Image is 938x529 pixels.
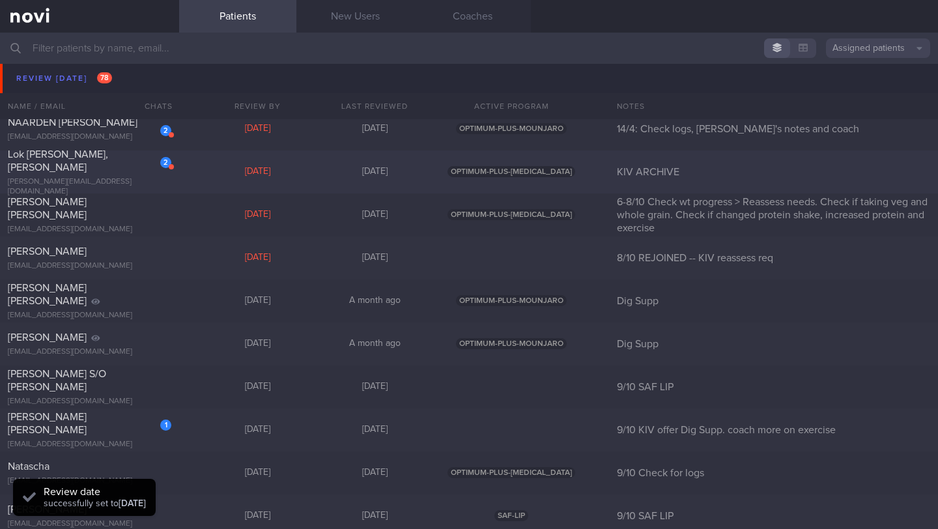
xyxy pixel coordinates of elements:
div: [EMAIL_ADDRESS][DOMAIN_NAME] [8,476,171,486]
span: [PERSON_NAME] S/O [PERSON_NAME] [8,369,106,392]
span: [PERSON_NAME] [8,74,87,85]
div: [DATE] [199,381,316,393]
div: 9/10 SAF LIP [609,509,938,522]
div: A month ago [316,295,433,307]
span: [PERSON_NAME] [PERSON_NAME] [8,283,87,306]
div: [DATE] [199,424,316,436]
div: Dig Supp [609,337,938,350]
div: 14/4: Check logs, [PERSON_NAME]'s notes and coach [609,122,938,136]
span: successfully set to [44,499,146,508]
div: [PERSON_NAME][EMAIL_ADDRESS][DOMAIN_NAME] [8,177,171,197]
span: OPTIMUM-PLUS-[MEDICAL_DATA] [448,209,575,220]
span: SAF-LIP [494,510,528,521]
span: [PERSON_NAME] [8,332,87,343]
div: [DATE] [199,252,316,264]
div: A month ago [316,338,433,350]
div: 12/3 KIV ARCHIVE [609,79,938,93]
div: [DATE] [199,123,316,135]
div: [DATE] [316,166,433,178]
div: [DATE] [199,209,316,221]
div: 2 [160,82,171,93]
span: OPTIMUM-PLUS-[MEDICAL_DATA] [448,467,575,478]
div: [EMAIL_ADDRESS][DOMAIN_NAME] [8,89,171,99]
span: NAARDEN [PERSON_NAME] [8,117,137,128]
div: 8/10 REJOINED -- KIV reassess req [609,251,938,264]
span: OPTIMUM-PLUS-MOUNJARO [456,338,567,349]
div: [DATE] [316,123,433,135]
div: 9/10 Check for logs [609,466,938,479]
div: [EMAIL_ADDRESS][DOMAIN_NAME] [8,311,171,321]
div: 2 [160,125,171,136]
div: [EMAIL_ADDRESS][DOMAIN_NAME] [8,397,171,407]
div: Review date [44,485,146,498]
div: [DATE] [316,252,433,264]
div: KIV ARCHIVE [609,165,938,179]
span: [PERSON_NAME] [PERSON_NAME] [8,412,87,435]
span: OPTIMUM-PLUS-[MEDICAL_DATA] [448,166,575,177]
div: 9/10 SAF LIP [609,380,938,393]
div: [DATE] [316,381,433,393]
div: [EMAIL_ADDRESS][DOMAIN_NAME] [8,225,171,235]
div: [DATE] [199,467,316,479]
div: [DATE] [199,510,316,522]
div: [DATE] [199,80,316,92]
span: OPTIMUM-PLUS-MOUNJARO [456,123,567,134]
span: Natascha [8,461,50,472]
div: 9/10 KIV offer Dig Supp. coach more on exercise [609,423,938,436]
span: OPTIMUM-PLUS-MOUNJARO [456,80,567,91]
div: [DATE] [199,295,316,307]
span: OPTIMUM-PLUS-MOUNJARO [456,295,567,306]
strong: [DATE] [119,499,146,508]
div: 6-8/10 Check wt progress > Reassess needs. Check if taking veg and whole grain. Check if changed ... [609,195,938,235]
div: 1 [160,420,171,431]
span: Lok [PERSON_NAME], [PERSON_NAME] [8,149,108,173]
div: [DATE] [316,424,433,436]
div: [EMAIL_ADDRESS][DOMAIN_NAME] [8,347,171,357]
div: [DATE] [316,80,433,92]
button: Assigned patients [826,38,930,58]
span: [PERSON_NAME] [8,246,87,257]
div: [DATE] [199,338,316,350]
div: [DATE] [316,467,433,479]
div: [EMAIL_ADDRESS][DOMAIN_NAME] [8,132,171,142]
div: [DATE] [199,166,316,178]
div: 2 [160,157,171,168]
span: [PERSON_NAME] [8,504,87,515]
span: [PERSON_NAME] [PERSON_NAME] [8,197,87,220]
div: [EMAIL_ADDRESS][DOMAIN_NAME] [8,261,171,271]
div: Dig Supp [609,294,938,307]
div: [EMAIL_ADDRESS][DOMAIN_NAME] [8,519,171,529]
div: [EMAIL_ADDRESS][DOMAIN_NAME] [8,440,171,450]
div: [DATE] [316,209,433,221]
div: [DATE] [316,510,433,522]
